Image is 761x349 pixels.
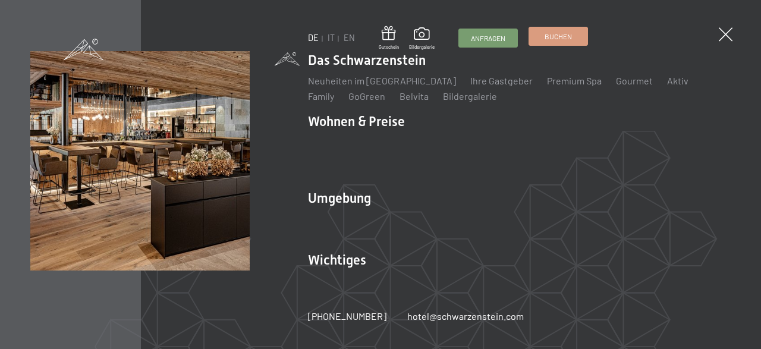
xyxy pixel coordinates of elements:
a: Ihre Gastgeber [470,75,533,86]
a: Premium Spa [547,75,602,86]
a: Gutschein [379,26,399,51]
a: IT [328,33,335,43]
a: Bildergalerie [443,90,497,102]
a: Family [308,90,334,102]
a: DE [308,33,319,43]
span: [PHONE_NUMBER] [308,310,386,322]
a: Bildergalerie [409,27,435,50]
span: Gutschein [379,44,399,51]
a: EN [344,33,355,43]
a: hotel@schwarzenstein.com [407,310,524,323]
a: Belvita [400,90,429,102]
a: Anfragen [459,29,517,47]
a: Gourmet [616,75,653,86]
a: GoGreen [348,90,385,102]
a: Neuheiten im [GEOGRAPHIC_DATA] [308,75,456,86]
a: [PHONE_NUMBER] [308,310,386,323]
a: Aktiv [667,75,688,86]
a: Buchen [529,27,587,45]
span: Bildergalerie [409,44,435,51]
span: Anfragen [471,33,505,43]
span: Buchen [545,32,572,42]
